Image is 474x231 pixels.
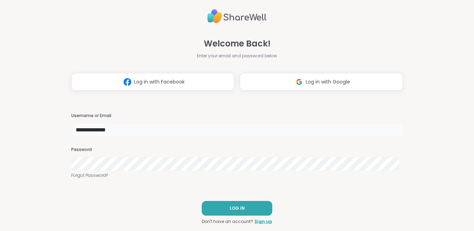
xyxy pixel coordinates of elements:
span: LOG IN [230,205,245,211]
button: LOG IN [202,201,272,216]
img: ShareWell Logomark [292,75,306,88]
img: ShareWell Logo [207,6,267,26]
span: Log in with Google [306,78,350,86]
h3: Password [71,147,403,153]
span: Enter your email and password below [197,53,277,59]
span: Welcome Back! [204,37,271,50]
button: Log in with Google [240,73,403,91]
span: Don't have an account? [202,218,253,225]
span: Log in with Facebook [134,78,185,86]
button: Log in with Facebook [71,73,234,91]
img: ShareWell Logomark [121,75,134,88]
a: Sign up [254,218,272,225]
h3: Username or Email [71,113,403,119]
a: Forgot Password? [71,172,403,179]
